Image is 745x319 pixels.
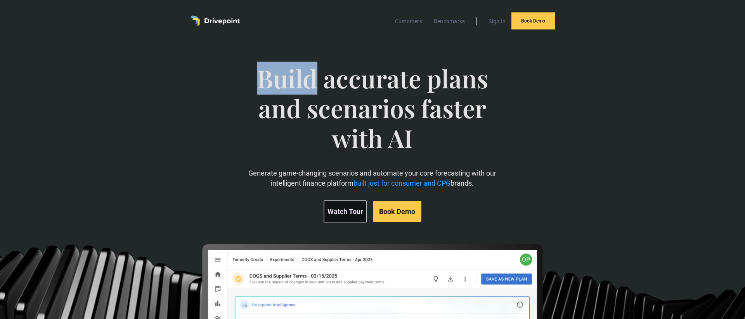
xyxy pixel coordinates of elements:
[511,12,555,29] a: Book Demo
[430,16,469,26] a: Benchmarks
[353,179,450,187] span: built just for consumer and CPG
[391,16,426,26] a: Customers
[485,16,509,26] a: Sign In
[324,200,367,222] a: Watch Tour
[373,201,421,222] a: Book Demo
[244,168,501,188] p: Generate game-changing scenarios and automate your core forecasting with our intelligent finance ...
[190,16,240,26] a: home
[244,64,501,168] span: Build accurate plans and scenarios faster with AI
